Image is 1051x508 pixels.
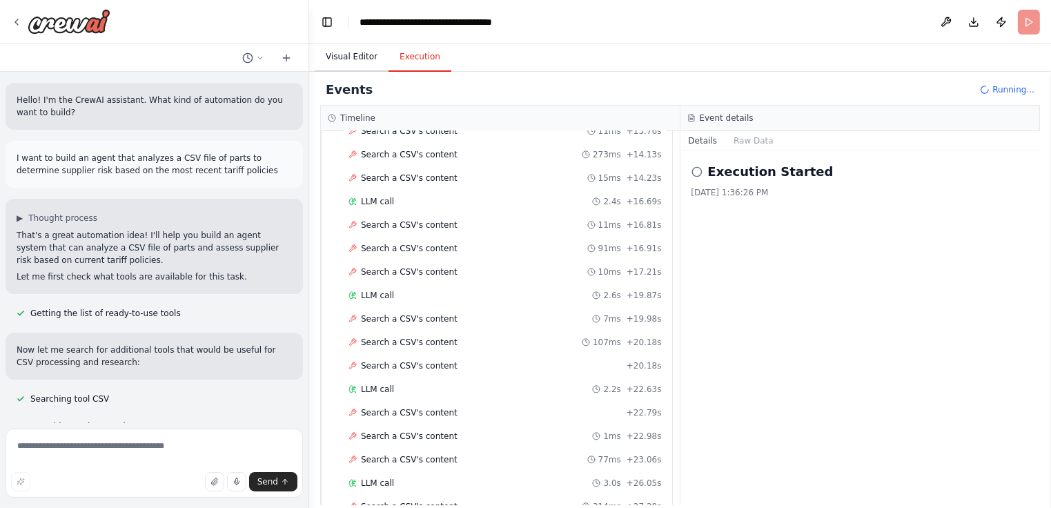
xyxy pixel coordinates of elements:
[361,149,458,160] span: Search a CSV's content
[680,131,726,150] button: Details
[361,384,394,395] span: LLM call
[700,113,754,124] h3: Event details
[17,94,292,119] p: Hello! I'm the CrewAI assistant. What kind of automation do you want to build?
[691,187,1030,198] div: [DATE] 1:36:26 PM
[627,384,662,395] span: + 22.63s
[627,478,662,489] span: + 26.05s
[627,173,662,184] span: + 14.23s
[361,219,458,231] span: Search a CSV's content
[17,213,97,224] button: ▶Thought process
[603,384,620,395] span: 2.2s
[17,271,292,283] p: Let me first check what tools are available for this task.
[17,152,292,177] p: I want to build an agent that analyzes a CSV file of parts to determine supplier risk based on th...
[11,472,30,491] button: Improve this prompt
[361,173,458,184] span: Search a CSV's content
[30,393,109,404] span: Searching tool CSV
[598,126,621,137] span: 11ms
[627,149,662,160] span: + 14.13s
[593,149,621,160] span: 273ms
[361,407,458,418] span: Search a CSV's content
[361,454,458,465] span: Search a CSV's content
[275,50,297,66] button: Start a new chat
[603,290,620,301] span: 2.6s
[603,431,621,442] span: 1ms
[17,213,23,224] span: ▶
[361,337,458,348] span: Search a CSV's content
[205,472,224,491] button: Upload files
[361,266,458,277] span: Search a CSV's content
[708,162,834,182] h2: Execution Started
[627,266,662,277] span: + 17.21s
[598,219,621,231] span: 11ms
[603,478,620,489] span: 3.0s
[598,243,621,254] span: 91ms
[627,407,662,418] span: + 22.79s
[598,454,621,465] span: 77ms
[598,173,621,184] span: 15ms
[389,43,451,72] button: Execution
[627,219,662,231] span: + 16.81s
[627,243,662,254] span: + 16.91s
[627,337,662,348] span: + 20.18s
[593,337,621,348] span: 107ms
[361,126,458,137] span: Search a CSV's content
[361,196,394,207] span: LLM call
[361,243,458,254] span: Search a CSV's content
[30,421,128,432] span: Searching tool research
[257,476,278,487] span: Send
[17,229,292,266] p: That's a great automation idea! I'll help you build an agent system that can analyze a CSV file o...
[603,196,620,207] span: 2.4s
[361,313,458,324] span: Search a CSV's content
[315,43,389,72] button: Visual Editor
[17,344,292,369] p: Now let me search for additional tools that would be useful for CSV processing and research:
[992,84,1034,95] span: Running...
[317,12,337,32] button: Hide left sidebar
[627,360,662,371] span: + 20.18s
[361,431,458,442] span: Search a CSV's content
[627,196,662,207] span: + 16.69s
[28,9,110,34] img: Logo
[237,50,270,66] button: Switch to previous chat
[360,15,547,29] nav: breadcrumb
[361,478,394,489] span: LLM call
[627,431,662,442] span: + 22.98s
[340,113,375,124] h3: Timeline
[725,131,782,150] button: Raw Data
[326,80,373,99] h2: Events
[598,266,621,277] span: 10ms
[227,472,246,491] button: Click to speak your automation idea
[361,360,458,371] span: Search a CSV's content
[627,313,662,324] span: + 19.98s
[627,290,662,301] span: + 19.87s
[249,472,297,491] button: Send
[30,308,181,319] span: Getting the list of ready-to-use tools
[627,454,662,465] span: + 23.06s
[361,290,394,301] span: LLM call
[603,313,621,324] span: 7ms
[28,213,97,224] span: Thought process
[627,126,662,137] span: + 13.76s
